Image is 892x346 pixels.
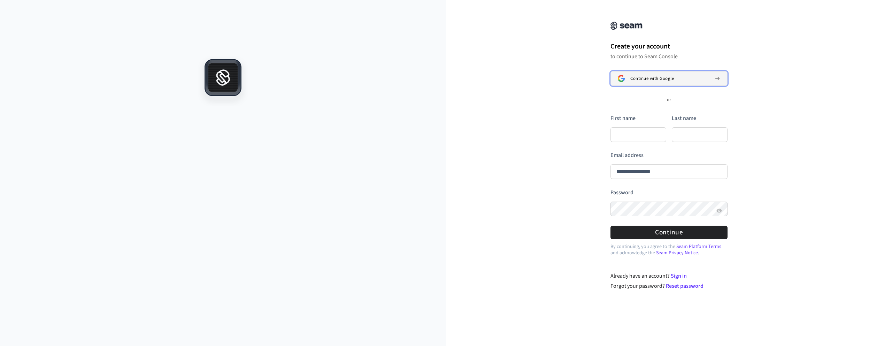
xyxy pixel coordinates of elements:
[610,71,728,86] button: Sign in with GoogleContinue with Google
[672,114,696,122] label: Last name
[610,226,728,239] button: Continue
[656,249,698,256] a: Seam Privacy Notice
[676,243,721,250] a: Seam Platform Terms
[610,272,728,280] div: Already have an account?
[610,189,633,196] label: Password
[610,151,644,159] label: Email address
[610,53,728,60] p: to continue to Seam Console
[610,41,728,52] h1: Create your account
[630,76,674,81] span: Continue with Google
[618,75,625,82] img: Sign in with Google
[666,282,703,290] a: Reset password
[667,97,671,103] p: or
[610,282,728,290] div: Forgot your password?
[610,114,636,122] label: First name
[715,206,723,215] button: Show password
[671,272,687,280] a: Sign in
[610,22,643,30] img: Seam Console
[610,243,728,256] p: By continuing, you agree to the and acknowledge the .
